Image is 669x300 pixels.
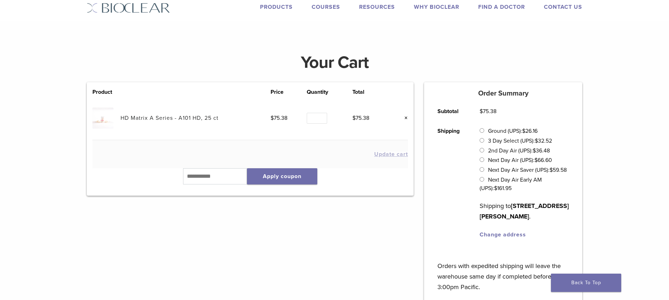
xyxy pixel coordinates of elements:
[260,4,293,11] a: Products
[480,176,542,192] label: Next Day Air Early AM (UPS):
[374,151,408,157] button: Update cart
[352,88,389,96] th: Total
[352,115,369,122] bdi: 75.38
[488,128,538,135] label: Ground (UPS):
[488,157,552,164] label: Next Day Air (UPS):
[121,115,219,122] a: HD Matrix A Series - A101 HD, 25 ct
[271,115,274,122] span: $
[488,147,550,154] label: 2nd Day Air (UPS):
[534,157,552,164] bdi: 66.60
[494,185,512,192] bdi: 161.95
[429,102,472,121] th: Subtotal
[271,115,287,122] bdi: 75.38
[494,185,497,192] span: $
[480,231,526,238] a: Change address
[437,250,569,292] p: Orders with expedited shipping will leave the warehouse same day if completed before 3:00pm Pacific.
[533,147,550,154] bdi: 36.48
[480,108,496,115] bdi: 75.38
[478,4,525,11] a: Find A Doctor
[92,107,113,128] img: HD Matrix A Series - A101 HD, 25 ct
[480,201,569,222] p: Shipping to .
[399,113,408,123] a: Remove this item
[522,128,525,135] span: $
[307,88,352,96] th: Quantity
[429,121,472,244] th: Shipping
[271,88,307,96] th: Price
[534,157,538,164] span: $
[247,168,317,184] button: Apply coupon
[488,137,552,144] label: 3 Day Select (UPS):
[535,137,538,144] span: $
[488,167,567,174] label: Next Day Air Saver (UPS):
[551,274,621,292] a: Back To Top
[535,137,552,144] bdi: 32.52
[533,147,536,154] span: $
[480,202,569,220] strong: [STREET_ADDRESS][PERSON_NAME]
[87,3,170,13] img: Bioclear
[352,115,356,122] span: $
[414,4,459,11] a: Why Bioclear
[522,128,538,135] bdi: 26.16
[550,167,553,174] span: $
[550,167,567,174] bdi: 59.58
[312,4,340,11] a: Courses
[424,89,582,98] h5: Order Summary
[359,4,395,11] a: Resources
[82,54,587,71] h1: Your Cart
[92,88,121,96] th: Product
[544,4,582,11] a: Contact Us
[480,108,483,115] span: $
